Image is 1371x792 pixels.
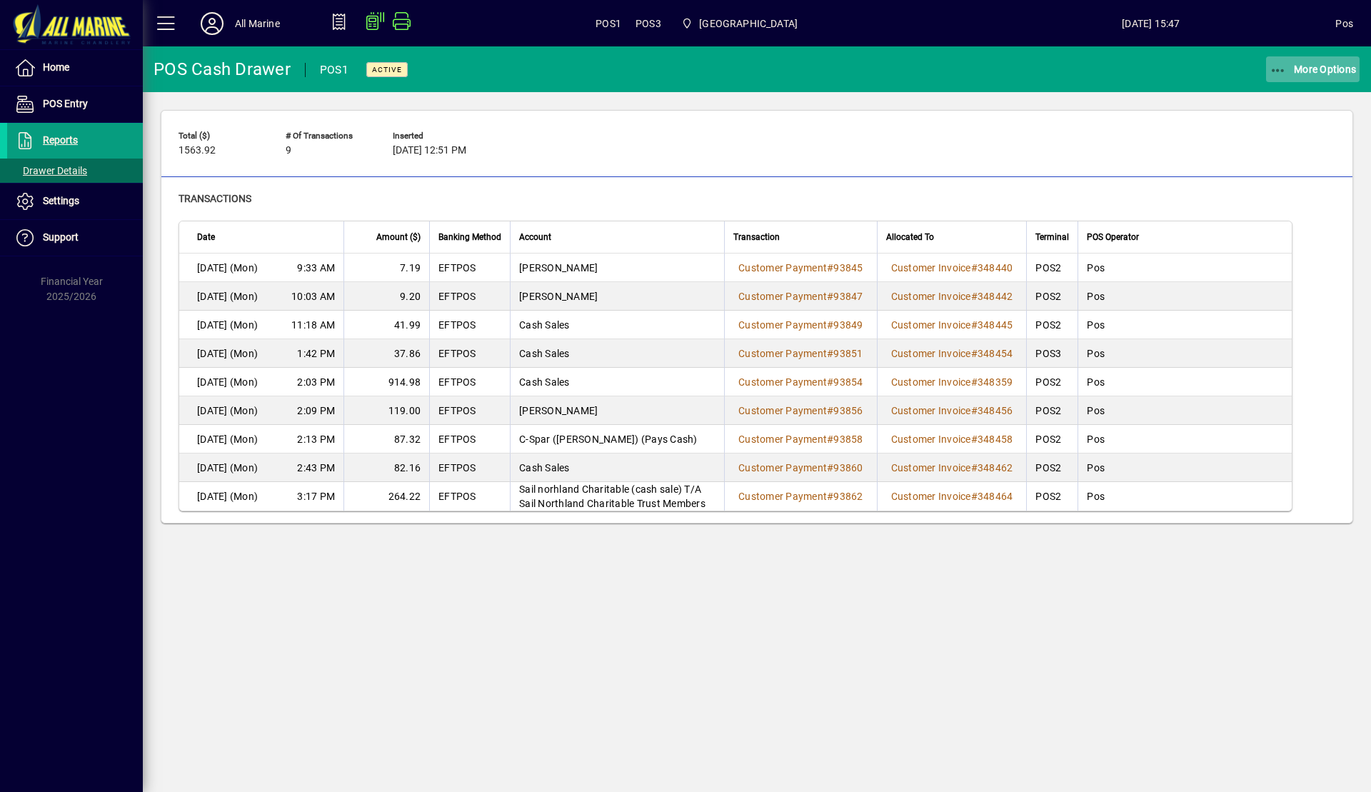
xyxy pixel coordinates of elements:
[429,339,510,368] td: EFTPOS
[827,262,833,274] span: #
[197,261,258,275] span: [DATE] (Mon)
[510,339,724,368] td: Cash Sales
[291,318,335,332] span: 11:18 AM
[676,11,803,36] span: Port Road
[154,58,291,81] div: POS Cash Drawer
[738,262,827,274] span: Customer Payment
[320,59,348,81] div: POS1
[197,229,215,245] span: Date
[971,348,978,359] span: #
[510,254,724,282] td: [PERSON_NAME]
[886,289,1018,304] a: Customer Invoice#348442
[699,12,798,35] span: [GEOGRAPHIC_DATA]
[510,282,724,311] td: [PERSON_NAME]
[1026,482,1078,511] td: POS2
[197,432,258,446] span: [DATE] (Mon)
[291,289,335,304] span: 10:03 AM
[738,319,827,331] span: Customer Payment
[733,488,868,504] a: Customer Payment#93862
[197,318,258,332] span: [DATE] (Mon)
[738,491,827,502] span: Customer Payment
[978,262,1013,274] span: 348440
[1078,425,1292,453] td: Pos
[833,405,863,416] span: 93856
[1026,282,1078,311] td: POS2
[978,405,1013,416] span: 348456
[179,131,264,141] span: Total ($)
[297,489,335,503] span: 3:17 PM
[297,375,335,389] span: 2:03 PM
[7,184,143,219] a: Settings
[429,425,510,453] td: EFTPOS
[393,131,478,141] span: Inserted
[179,145,216,156] span: 1563.92
[738,291,827,302] span: Customer Payment
[733,289,868,304] a: Customer Payment#93847
[1026,425,1078,453] td: POS2
[891,348,971,359] span: Customer Invoice
[891,376,971,388] span: Customer Invoice
[886,488,1018,504] a: Customer Invoice#348464
[7,159,143,183] a: Drawer Details
[833,433,863,445] span: 93858
[733,260,868,276] a: Customer Payment#93845
[1078,368,1292,396] td: Pos
[43,134,78,146] span: Reports
[429,311,510,339] td: EFTPOS
[978,462,1013,473] span: 348462
[827,433,833,445] span: #
[297,403,335,418] span: 2:09 PM
[510,425,724,453] td: C-Spar ([PERSON_NAME]) (Pays Cash)
[738,405,827,416] span: Customer Payment
[971,319,978,331] span: #
[971,405,978,416] span: #
[343,282,429,311] td: 9.20
[197,461,258,475] span: [DATE] (Mon)
[738,462,827,473] span: Customer Payment
[978,491,1013,502] span: 348464
[197,403,258,418] span: [DATE] (Mon)
[372,65,402,74] span: Active
[43,231,79,243] span: Support
[343,254,429,282] td: 7.19
[827,462,833,473] span: #
[733,229,780,245] span: Transaction
[510,396,724,425] td: [PERSON_NAME]
[1026,368,1078,396] td: POS2
[235,12,280,35] div: All Marine
[429,282,510,311] td: EFTPOS
[596,12,621,35] span: POS1
[343,425,429,453] td: 87.32
[1078,453,1292,482] td: Pos
[738,433,827,445] span: Customer Payment
[1078,311,1292,339] td: Pos
[1026,311,1078,339] td: POS2
[891,405,971,416] span: Customer Invoice
[733,460,868,476] a: Customer Payment#93860
[886,403,1018,418] a: Customer Invoice#348456
[393,145,466,156] span: [DATE] 12:51 PM
[429,368,510,396] td: EFTPOS
[429,254,510,282] td: EFTPOS
[891,262,971,274] span: Customer Invoice
[978,348,1013,359] span: 348454
[978,376,1013,388] span: 348359
[1026,339,1078,368] td: POS3
[891,291,971,302] span: Customer Invoice
[886,229,934,245] span: Allocated To
[343,453,429,482] td: 82.16
[886,374,1018,390] a: Customer Invoice#348359
[7,220,143,256] a: Support
[297,346,335,361] span: 1:42 PM
[827,376,833,388] span: #
[1026,453,1078,482] td: POS2
[827,405,833,416] span: #
[833,462,863,473] span: 93860
[297,461,335,475] span: 2:43 PM
[429,482,510,511] td: EFTPOS
[733,317,868,333] a: Customer Payment#93849
[286,145,291,156] span: 9
[286,131,371,141] span: # of Transactions
[1078,482,1292,511] td: Pos
[1026,254,1078,282] td: POS2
